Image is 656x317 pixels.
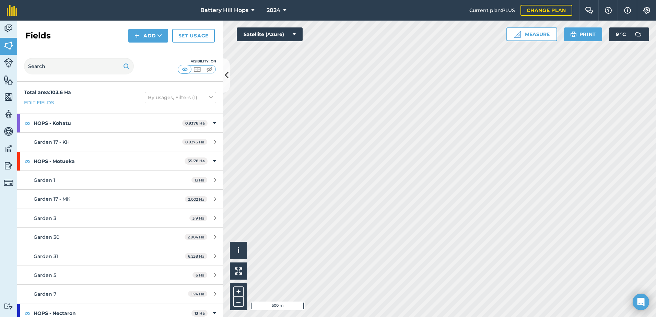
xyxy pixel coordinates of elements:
img: Two speech bubbles overlapping with the left bubble in the forefront [585,7,593,14]
a: Garden 56 Ha [17,266,223,284]
a: Garden 71.74 Ha [17,285,223,303]
span: 13 Ha [191,177,207,183]
span: Garden 17 - MK [34,196,70,202]
span: 9 ° C [616,27,626,41]
span: Current plan : PLUS [469,7,515,14]
a: Change plan [520,5,572,16]
a: Edit fields [24,99,54,106]
button: Satellite (Azure) [237,27,303,41]
img: svg+xml;base64,PD94bWwgdmVyc2lvbj0iMS4wIiBlbmNvZGluZz0idXRmLTgiPz4KPCEtLSBHZW5lcmF0b3I6IEFkb2JlIE... [4,23,13,34]
span: 3.9 Ha [189,215,207,221]
span: Battery Hill Hops [200,6,248,14]
img: svg+xml;base64,PD94bWwgdmVyc2lvbj0iMS4wIiBlbmNvZGluZz0idXRmLTgiPz4KPCEtLSBHZW5lcmF0b3I6IEFkb2JlIE... [4,109,13,119]
a: Garden 17 - MK2.002 Ha [17,190,223,208]
img: svg+xml;base64,PHN2ZyB4bWxucz0iaHR0cDovL3d3dy53My5vcmcvMjAwMC9zdmciIHdpZHRoPSI1MCIgaGVpZ2h0PSI0MC... [193,66,201,73]
h2: Fields [25,30,51,41]
span: 1.74 Ha [188,291,207,297]
button: + [233,286,244,297]
span: i [237,246,239,255]
button: i [230,242,247,259]
button: 9 °C [609,27,649,41]
strong: Total area : 103.6 Ha [24,89,71,95]
img: svg+xml;base64,PHN2ZyB4bWxucz0iaHR0cDovL3d3dy53My5vcmcvMjAwMC9zdmciIHdpZHRoPSIxNCIgaGVpZ2h0PSIyNC... [134,32,139,40]
img: svg+xml;base64,PD94bWwgdmVyc2lvbj0iMS4wIiBlbmNvZGluZz0idXRmLTgiPz4KPCEtLSBHZW5lcmF0b3I6IEFkb2JlIE... [4,58,13,68]
img: A cog icon [643,7,651,14]
img: svg+xml;base64,PHN2ZyB4bWxucz0iaHR0cDovL3d3dy53My5vcmcvMjAwMC9zdmciIHdpZHRoPSIxNyIgaGVpZ2h0PSIxNy... [624,6,631,14]
div: HOPS - Motueka35.78 Ha [17,152,223,171]
span: 6.238 Ha [185,253,207,259]
button: Measure [506,27,557,41]
img: fieldmargin Logo [7,5,17,16]
div: HOPS - Kohatu0.9376 Ha [17,114,223,132]
div: Open Intercom Messenger [633,294,649,310]
img: svg+xml;base64,PHN2ZyB4bWxucz0iaHR0cDovL3d3dy53My5vcmcvMjAwMC9zdmciIHdpZHRoPSI1NiIgaGVpZ2h0PSI2MC... [4,92,13,102]
button: Print [564,27,602,41]
span: Garden 1 [34,177,55,183]
a: Garden 302.904 Ha [17,228,223,246]
strong: 35.78 Ha [188,158,205,163]
a: Garden 17 - KH0.9376 Ha [17,133,223,151]
img: svg+xml;base64,PHN2ZyB4bWxucz0iaHR0cDovL3d3dy53My5vcmcvMjAwMC9zdmciIHdpZHRoPSI1MCIgaGVpZ2h0PSI0MC... [180,66,189,73]
a: Garden 113 Ha [17,171,223,189]
button: Add [128,29,168,43]
div: Visibility: On [178,59,216,64]
a: Garden 33.9 Ha [17,209,223,227]
img: svg+xml;base64,PHN2ZyB4bWxucz0iaHR0cDovL3d3dy53My5vcmcvMjAwMC9zdmciIHdpZHRoPSI1NiIgaGVpZ2h0PSI2MC... [4,40,13,51]
span: Garden 3 [34,215,56,221]
span: Garden 5 [34,272,56,278]
strong: 0.9376 Ha [185,121,205,126]
img: svg+xml;base64,PHN2ZyB4bWxucz0iaHR0cDovL3d3dy53My5vcmcvMjAwMC9zdmciIHdpZHRoPSI1MCIgaGVpZ2h0PSI0MC... [205,66,214,73]
img: svg+xml;base64,PD94bWwgdmVyc2lvbj0iMS4wIiBlbmNvZGluZz0idXRmLTgiPz4KPCEtLSBHZW5lcmF0b3I6IEFkb2JlIE... [4,161,13,171]
strong: HOPS - Kohatu [34,114,182,132]
span: 2.002 Ha [185,196,207,202]
input: Search [24,58,134,74]
span: Garden 30 [34,234,59,240]
img: svg+xml;base64,PD94bWwgdmVyc2lvbj0iMS4wIiBlbmNvZGluZz0idXRmLTgiPz4KPCEtLSBHZW5lcmF0b3I6IEFkb2JlIE... [631,27,645,41]
button: By usages, Filters (1) [145,92,216,103]
span: 6 Ha [192,272,207,278]
img: svg+xml;base64,PHN2ZyB4bWxucz0iaHR0cDovL3d3dy53My5vcmcvMjAwMC9zdmciIHdpZHRoPSIxOCIgaGVpZ2h0PSIyNC... [24,157,31,165]
strong: HOPS - Motueka [34,152,185,171]
button: – [233,297,244,307]
span: Garden 17 - KH [34,139,70,145]
img: svg+xml;base64,PD94bWwgdmVyc2lvbj0iMS4wIiBlbmNvZGluZz0idXRmLTgiPz4KPCEtLSBHZW5lcmF0b3I6IEFkb2JlIE... [4,126,13,137]
span: Garden 7 [34,291,56,297]
img: A question mark icon [604,7,612,14]
img: svg+xml;base64,PHN2ZyB4bWxucz0iaHR0cDovL3d3dy53My5vcmcvMjAwMC9zdmciIHdpZHRoPSI1NiIgaGVpZ2h0PSI2MC... [4,75,13,85]
img: Ruler icon [514,31,521,38]
img: svg+xml;base64,PD94bWwgdmVyc2lvbj0iMS4wIiBlbmNvZGluZz0idXRmLTgiPz4KPCEtLSBHZW5lcmF0b3I6IEFkb2JlIE... [4,178,13,188]
a: Set usage [172,29,215,43]
strong: 13 Ha [195,311,205,316]
span: 2.904 Ha [185,234,207,240]
img: svg+xml;base64,PHN2ZyB4bWxucz0iaHR0cDovL3d3dy53My5vcmcvMjAwMC9zdmciIHdpZHRoPSIxOCIgaGVpZ2h0PSIyNC... [24,119,31,127]
img: svg+xml;base64,PD94bWwgdmVyc2lvbj0iMS4wIiBlbmNvZGluZz0idXRmLTgiPz4KPCEtLSBHZW5lcmF0b3I6IEFkb2JlIE... [4,303,13,309]
a: Garden 316.238 Ha [17,247,223,266]
img: svg+xml;base64,PD94bWwgdmVyc2lvbj0iMS4wIiBlbmNvZGluZz0idXRmLTgiPz4KPCEtLSBHZW5lcmF0b3I6IEFkb2JlIE... [4,143,13,154]
img: svg+xml;base64,PHN2ZyB4bWxucz0iaHR0cDovL3d3dy53My5vcmcvMjAwMC9zdmciIHdpZHRoPSIxOSIgaGVpZ2h0PSIyNC... [123,62,130,70]
img: svg+xml;base64,PHN2ZyB4bWxucz0iaHR0cDovL3d3dy53My5vcmcvMjAwMC9zdmciIHdpZHRoPSIxOSIgaGVpZ2h0PSIyNC... [570,30,577,38]
img: Four arrows, one pointing top left, one top right, one bottom right and the last bottom left [235,267,242,275]
span: Garden 31 [34,253,58,259]
span: 2024 [267,6,280,14]
span: 0.9376 Ha [182,139,207,145]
